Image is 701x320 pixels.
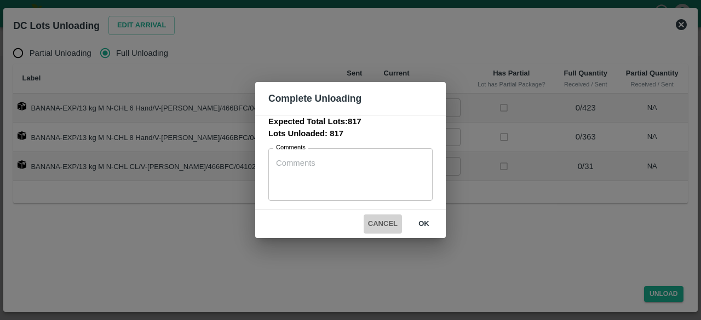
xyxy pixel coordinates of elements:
b: Lots Unloaded: 817 [268,129,343,138]
b: Complete Unloading [268,93,361,104]
button: ok [406,214,441,234]
b: Expected Total Lots: 817 [268,117,361,126]
button: Cancel [364,214,402,234]
label: Comments [276,143,306,152]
